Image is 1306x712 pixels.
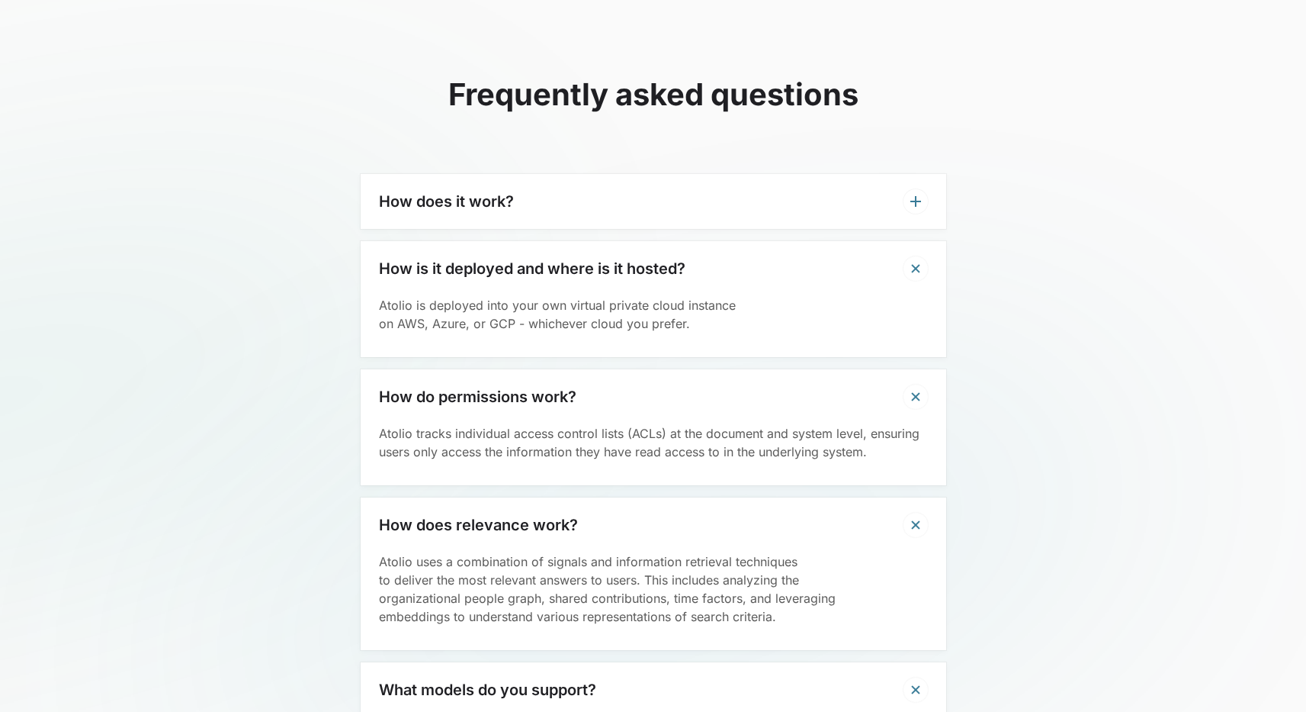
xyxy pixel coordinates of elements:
[379,424,928,461] p: Atolio tracks individual access control lists (ACLs) at the document and system level, ensuring u...
[361,76,946,113] h2: Frequently asked questions
[379,259,685,278] h3: How is it deployed and where is it hosted?
[379,553,928,626] p: Atolio uses a combination of signals and information retrieval techniques to deliver the most rel...
[379,681,596,699] h3: What models do you support?
[1230,639,1306,712] iframe: Chat Widget
[379,388,576,406] h3: How do permissions work?
[379,296,928,333] p: Atolio is deployed into your own virtual private cloud instance on AWS, Azure, or GCP - whichever...
[379,192,514,211] h3: How does it work?
[379,516,578,534] h3: How does relevance work?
